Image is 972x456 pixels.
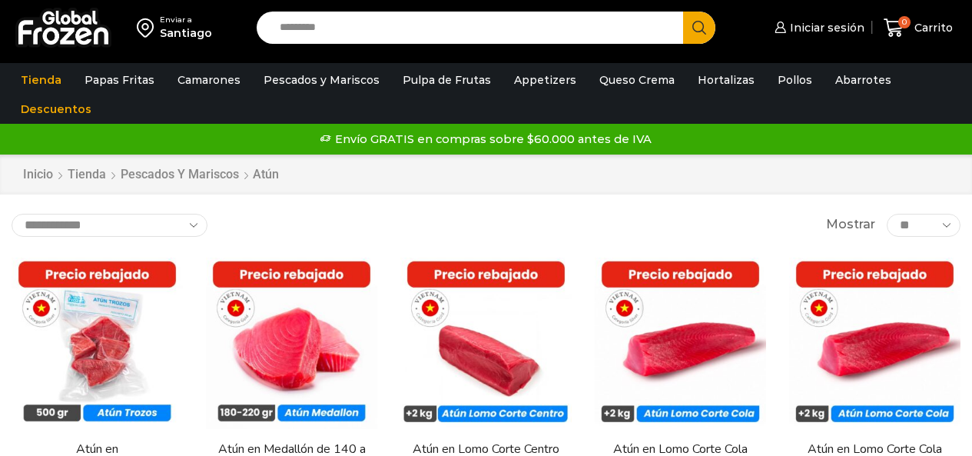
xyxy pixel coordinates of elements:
[160,25,212,41] div: Santiago
[828,65,899,95] a: Abarrotes
[170,65,248,95] a: Camarones
[506,65,584,95] a: Appetizers
[256,65,387,95] a: Pescados y Mariscos
[13,65,69,95] a: Tienda
[120,166,240,184] a: Pescados y Mariscos
[826,216,875,234] span: Mostrar
[786,20,864,35] span: Iniciar sesión
[12,214,207,237] select: Pedido de la tienda
[137,15,160,41] img: address-field-icon.svg
[911,20,953,35] span: Carrito
[683,12,715,44] button: Search button
[253,167,279,181] h1: Atún
[771,12,864,43] a: Iniciar sesión
[77,65,162,95] a: Papas Fritas
[22,166,54,184] a: Inicio
[22,166,279,184] nav: Breadcrumb
[67,166,107,184] a: Tienda
[898,16,911,28] span: 0
[880,10,957,46] a: 0 Carrito
[13,95,99,124] a: Descuentos
[160,15,212,25] div: Enviar a
[690,65,762,95] a: Hortalizas
[395,65,499,95] a: Pulpa de Frutas
[770,65,820,95] a: Pollos
[592,65,682,95] a: Queso Crema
